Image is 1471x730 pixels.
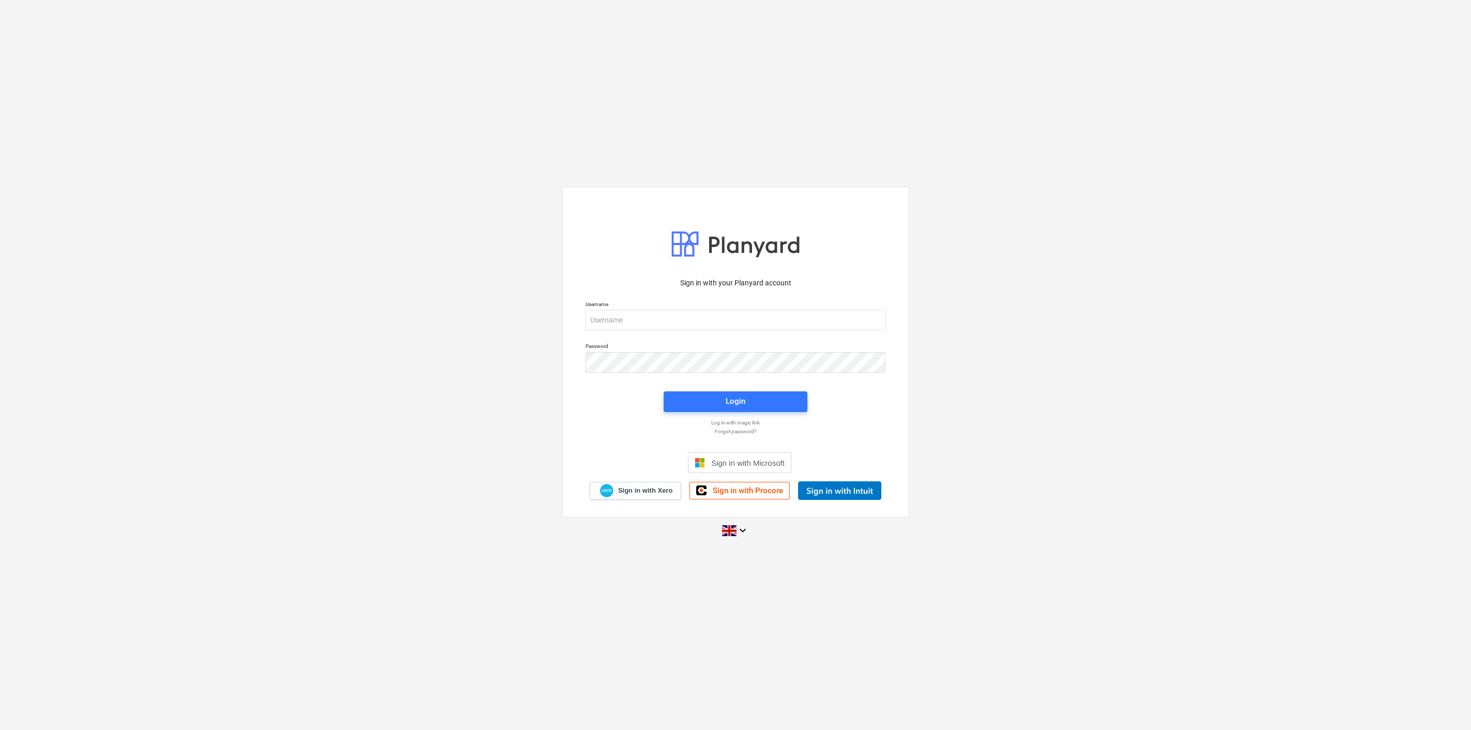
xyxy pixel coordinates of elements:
a: Log in with magic link [580,419,891,426]
span: Sign in with Procore [713,486,783,495]
span: Sign in with Xero [618,486,672,495]
p: Sign in with your Planyard account [586,278,885,288]
a: Sign in with Procore [689,482,790,499]
p: Username [586,301,885,310]
i: keyboard_arrow_down [737,524,749,537]
img: Microsoft logo [695,458,705,468]
span: Sign in with Microsoft [711,459,785,467]
input: Username [586,310,885,330]
img: Xero logo [600,484,613,498]
a: Sign in with Xero [590,482,682,500]
a: Forgot password? [580,428,891,435]
p: Password [586,343,885,352]
button: Login [664,391,807,412]
div: Login [726,394,745,408]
